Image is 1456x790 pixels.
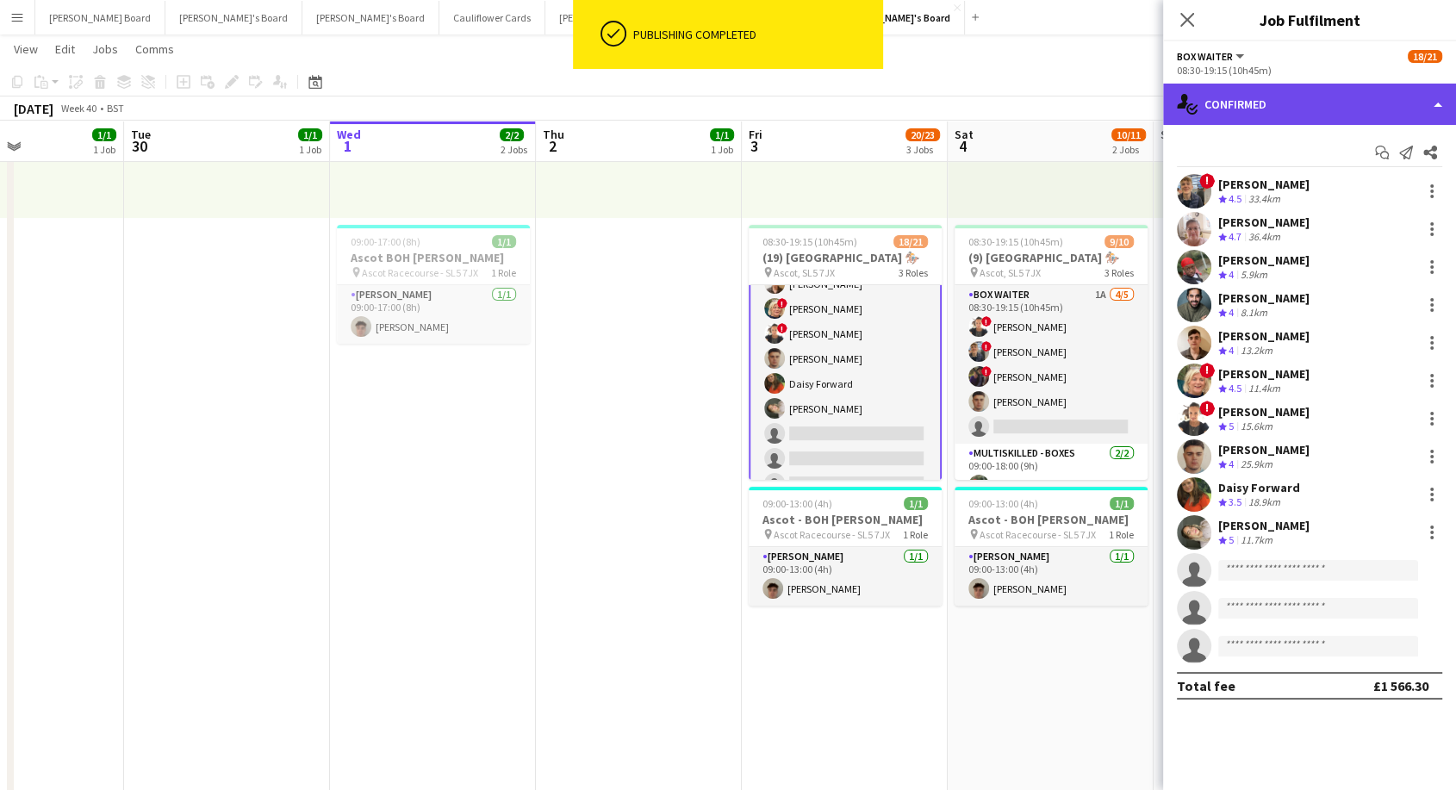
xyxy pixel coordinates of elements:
[7,38,45,60] a: View
[492,235,516,248] span: 1/1
[1218,328,1310,344] div: [PERSON_NAME]
[1229,533,1234,546] span: 5
[711,143,733,156] div: 1 Job
[1199,401,1215,416] span: !
[1245,192,1284,207] div: 33.4km
[1245,230,1284,245] div: 36.4km
[1229,420,1234,432] span: 5
[1408,50,1442,63] span: 18/21
[981,316,992,327] span: !
[337,250,530,265] h3: Ascot BOH [PERSON_NAME]
[955,512,1148,527] h3: Ascot - BOH [PERSON_NAME]
[955,250,1148,265] h3: (9) [GEOGRAPHIC_DATA] 🏇🏼
[774,528,890,541] span: Ascot Racecourse - SL5 7JX
[955,487,1148,606] app-job-card: 09:00-13:00 (4h)1/1Ascot - BOH [PERSON_NAME] Ascot Racecourse - SL5 7JX1 Role[PERSON_NAME]1/109:0...
[968,497,1038,510] span: 09:00-13:00 (4h)
[952,136,974,156] span: 4
[749,127,762,142] span: Fri
[1104,266,1134,279] span: 3 Roles
[1218,177,1310,192] div: [PERSON_NAME]
[362,266,478,279] span: Ascot Racecourse - SL5 7JX
[1218,252,1310,268] div: [PERSON_NAME]
[93,143,115,156] div: 1 Job
[1177,50,1247,63] button: BOX Waiter
[824,1,965,34] button: [PERSON_NAME]'s Board
[1158,136,1181,156] span: 5
[899,266,928,279] span: 3 Roles
[1237,306,1271,320] div: 8.1km
[906,143,939,156] div: 3 Jobs
[968,235,1063,248] span: 08:30-19:15 (10h45m)
[92,41,118,57] span: Jobs
[1109,528,1134,541] span: 1 Role
[57,102,100,115] span: Week 40
[955,444,1148,527] app-card-role: Multiskilled - Boxes2/209:00-18:00 (9h)[PERSON_NAME]
[302,1,439,34] button: [PERSON_NAME]'s Board
[131,127,151,142] span: Tue
[633,27,876,42] div: Publishing completed
[1229,382,1241,395] span: 4.5
[128,38,181,60] a: Comms
[777,323,787,333] span: !
[1218,442,1310,457] div: [PERSON_NAME]
[1199,363,1215,378] span: !
[334,136,361,156] span: 1
[1237,268,1271,283] div: 5.9km
[1237,344,1276,358] div: 13.2km
[749,250,942,265] h3: (19) [GEOGRAPHIC_DATA] 🏇🏼
[14,41,38,57] span: View
[543,127,564,142] span: Thu
[710,128,734,141] span: 1/1
[1160,127,1181,142] span: Sun
[893,235,928,248] span: 18/21
[135,41,174,57] span: Comms
[955,127,974,142] span: Sat
[746,136,762,156] span: 3
[1245,495,1284,510] div: 18.9km
[955,225,1148,480] app-job-card: 08:30-19:15 (10h45m)9/10(9) [GEOGRAPHIC_DATA] 🏇🏼 Ascot, SL5 7JX3 RolesBOX Waiter1A4/508:30-19:15 ...
[128,136,151,156] span: 30
[1111,128,1146,141] span: 10/11
[1163,84,1456,125] div: Confirmed
[92,128,116,141] span: 1/1
[1218,404,1310,420] div: [PERSON_NAME]
[749,512,942,527] h3: Ascot - BOH [PERSON_NAME]
[777,298,787,308] span: !
[1237,533,1276,548] div: 11.7km
[491,266,516,279] span: 1 Role
[500,128,524,141] span: 2/2
[545,1,682,34] button: [PERSON_NAME]'s Board
[1245,382,1284,396] div: 11.4km
[749,225,942,480] app-job-card: 08:30-19:15 (10h45m)18/21(19) [GEOGRAPHIC_DATA] 🏇🏼 Ascot, SL5 7JX3 Roles[PERSON_NAME][PERSON_NAME...
[903,528,928,541] span: 1 Role
[1112,143,1145,156] div: 2 Jobs
[1229,268,1234,281] span: 4
[955,547,1148,606] app-card-role: [PERSON_NAME]1/109:00-13:00 (4h)[PERSON_NAME]
[1218,518,1310,533] div: [PERSON_NAME]
[299,143,321,156] div: 1 Job
[762,235,857,248] span: 08:30-19:15 (10h45m)
[48,38,82,60] a: Edit
[14,100,53,117] div: [DATE]
[107,102,124,115] div: BST
[540,136,564,156] span: 2
[955,285,1148,444] app-card-role: BOX Waiter1A4/508:30-19:15 (10h45m)![PERSON_NAME]![PERSON_NAME]![PERSON_NAME][PERSON_NAME]
[1104,235,1134,248] span: 9/10
[980,266,1041,279] span: Ascot, SL5 7JX
[55,41,75,57] span: Edit
[1218,366,1310,382] div: [PERSON_NAME]
[1237,420,1276,434] div: 15.6km
[337,225,530,344] app-job-card: 09:00-17:00 (8h)1/1Ascot BOH [PERSON_NAME] Ascot Racecourse - SL5 7JX1 Role[PERSON_NAME]1/109:00-...
[1237,457,1276,472] div: 25.9km
[165,1,302,34] button: [PERSON_NAME]'s Board
[749,487,942,606] app-job-card: 09:00-13:00 (4h)1/1Ascot - BOH [PERSON_NAME] Ascot Racecourse - SL5 7JX1 Role[PERSON_NAME]1/109:0...
[1229,344,1234,357] span: 4
[439,1,545,34] button: Cauliflower Cards
[351,235,420,248] span: 09:00-17:00 (8h)
[1199,173,1215,189] span: !
[298,128,322,141] span: 1/1
[981,366,992,376] span: !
